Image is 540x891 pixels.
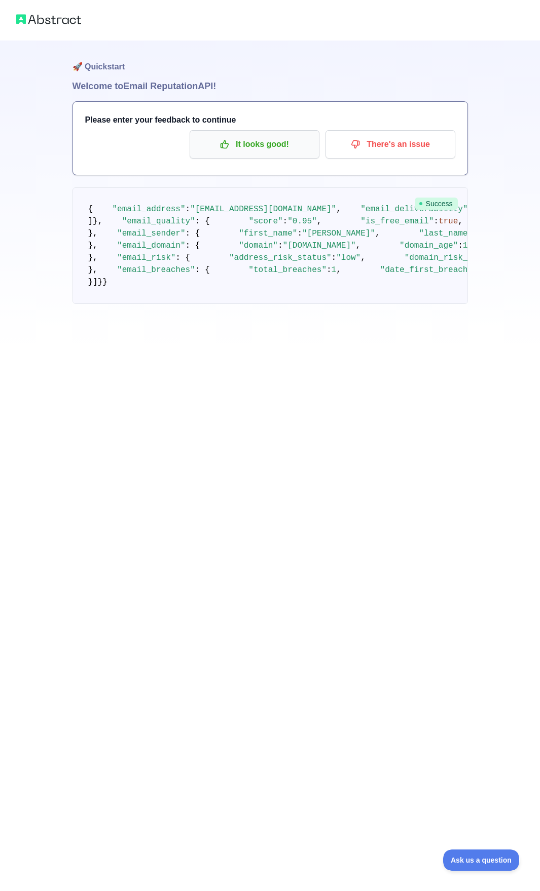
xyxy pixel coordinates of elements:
span: "score" [248,217,282,226]
span: "email_quality" [122,217,195,226]
span: , [356,241,361,250]
span: , [317,217,322,226]
span: "domain_age" [400,241,458,250]
span: : [283,217,288,226]
span: : [278,241,283,250]
span: "low" [336,253,361,262]
span: : [434,217,439,226]
span: "domain_risk_status" [405,253,502,262]
span: "total_breaches" [248,265,327,275]
button: There's an issue [326,130,455,159]
span: "date_first_breached" [380,265,483,275]
span: : { [195,265,210,275]
img: Abstract logo [16,12,81,26]
span: "[EMAIL_ADDRESS][DOMAIN_NAME]" [190,205,336,214]
span: "is_free_email" [361,217,434,226]
span: "domain" [239,241,278,250]
span: "email_deliverability" [361,205,467,214]
span: "email_domain" [117,241,185,250]
iframe: Toggle Customer Support [443,849,520,871]
span: : { [195,217,210,226]
span: 11012 [463,241,487,250]
span: , [336,205,341,214]
span: : [458,241,463,250]
p: There's an issue [333,136,448,153]
span: "[PERSON_NAME]" [302,229,375,238]
span: "address_risk_status" [229,253,332,262]
span: 1 [332,265,337,275]
p: It looks good! [197,136,312,153]
span: : { [186,229,200,238]
span: , [375,229,380,238]
span: , [336,265,341,275]
span: , [458,217,463,226]
span: "email_breaches" [117,265,195,275]
span: : [297,229,302,238]
h1: 🚀 Quickstart [73,41,468,79]
span: : [327,265,332,275]
span: "email_address" [113,205,186,214]
span: , [361,253,366,262]
span: { [88,205,93,214]
span: "last_name" [419,229,473,238]
span: "email_risk" [117,253,175,262]
span: true [439,217,458,226]
span: "first_name" [239,229,297,238]
h3: Please enter your feedback to continue [85,114,455,126]
span: : [186,205,191,214]
button: It looks good! [190,130,319,159]
h1: Welcome to Email Reputation API! [73,79,468,93]
span: Success [415,198,458,210]
span: : { [186,241,200,250]
span: "[DOMAIN_NAME]" [283,241,356,250]
span: "0.95" [287,217,317,226]
span: : { [175,253,190,262]
span: "email_sender" [117,229,185,238]
span: : [332,253,337,262]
